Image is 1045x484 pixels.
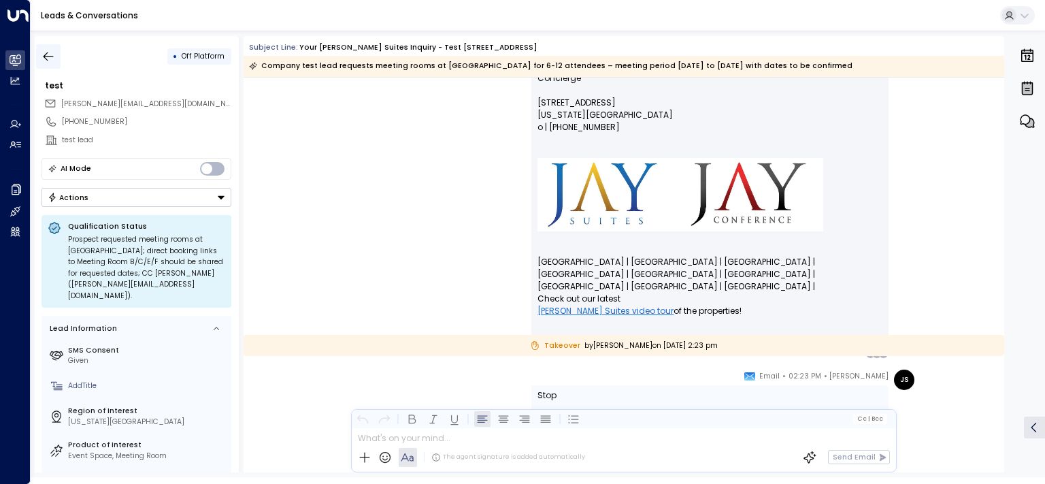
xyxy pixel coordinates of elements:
a: Leads & Conversations [41,10,138,21]
div: Event Space, Meeting Room [68,451,227,462]
p: o | [PHONE_NUMBER] [537,121,882,133]
label: SMS Consent [68,345,227,356]
div: [US_STATE][GEOGRAPHIC_DATA] [68,417,227,427]
p: Qualification Status [68,221,225,231]
span: Off Platform [182,51,225,61]
span: [PERSON_NAME][EMAIL_ADDRESS][DOMAIN_NAME] [61,99,244,109]
div: Button group with a nested menu [42,188,231,207]
div: JS [894,370,914,390]
div: test lead [62,135,231,146]
p: Concierge [537,72,882,84]
span: [PERSON_NAME] [829,370,889,383]
button: Undo [354,410,371,427]
div: • [173,47,178,65]
div: Lead Information [46,323,117,334]
span: Email [759,370,780,383]
span: 02:23 PM [789,370,821,383]
div: by [PERSON_NAME] on [DATE] 2:23 pm [244,335,1004,356]
span: • [782,370,786,383]
button: Actions [42,188,231,207]
span: Subject Line: [249,42,298,52]
div: The agent signature is added automatically [431,453,585,462]
a: [PERSON_NAME] Suites video tour [537,305,674,317]
label: Product of Interest [68,440,227,451]
span: Takeover [530,340,580,351]
div: Given [68,355,227,366]
span: | [867,415,869,422]
div: AddTitle [68,381,227,391]
div: Prospect requested meeting rooms at [GEOGRAPHIC_DATA]; direct booking links to Meeting Room B/C/E... [68,234,225,302]
span: john@google.com [61,99,231,110]
button: Cc|Bcc [853,414,887,423]
img: Jay Suites Logo [537,158,823,231]
p: [STREET_ADDRESS] [537,97,882,109]
div: Actions [48,193,89,202]
div: Company test lead requests meeting rooms at [GEOGRAPHIC_DATA] for 6-12 attendees – meeting period... [249,59,852,73]
div: [PHONE_NUMBER] [62,116,231,127]
div: test [45,80,231,92]
button: Redo [376,410,392,427]
span: Cc Bcc [857,415,883,422]
p: [GEOGRAPHIC_DATA] | [GEOGRAPHIC_DATA] | [GEOGRAPHIC_DATA] | [GEOGRAPHIC_DATA] | [GEOGRAPHIC_DATA]... [537,244,882,317]
div: AI Mode [61,162,91,176]
label: Region of Interest [68,406,227,417]
span: • [824,370,827,383]
p: [US_STATE][GEOGRAPHIC_DATA] [537,109,882,121]
div: Your [PERSON_NAME] Suites Inquiry - test [STREET_ADDRESS] [299,42,537,53]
